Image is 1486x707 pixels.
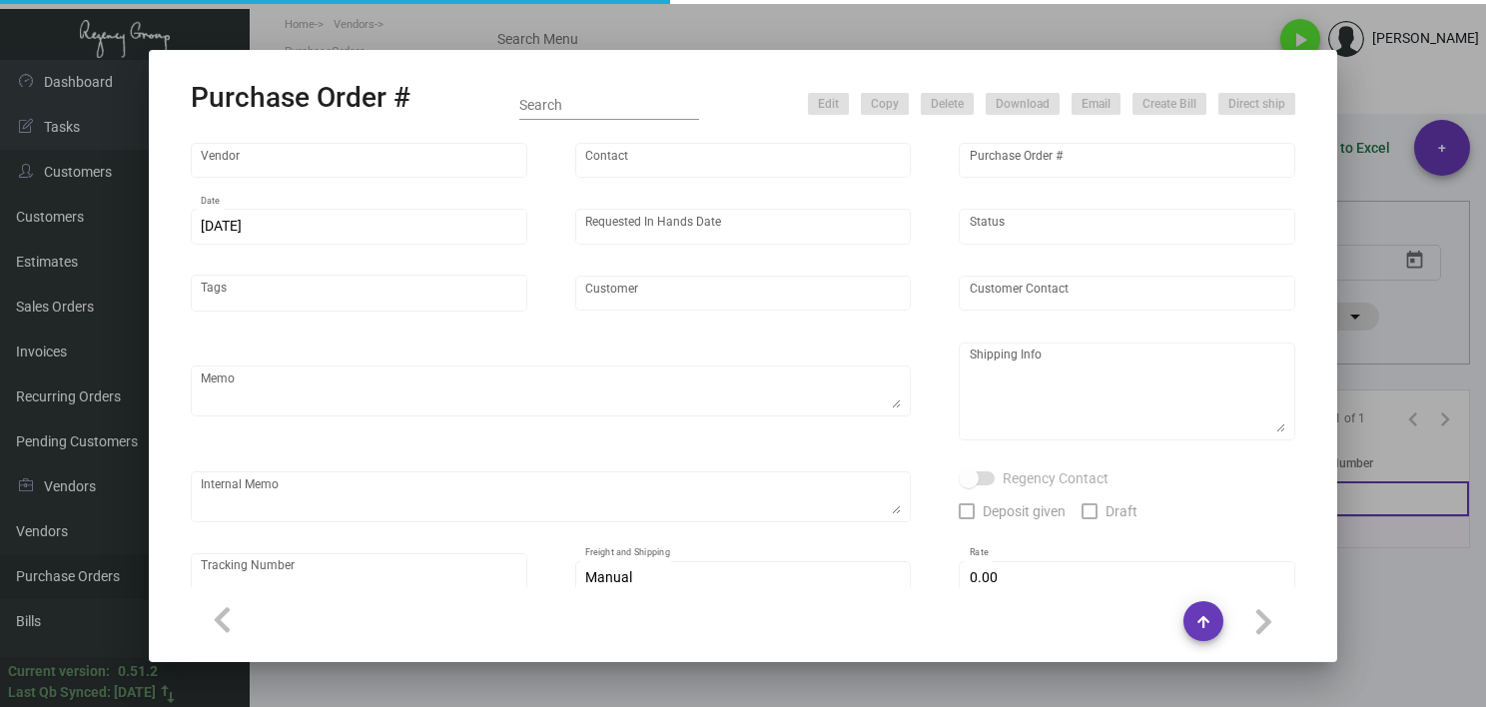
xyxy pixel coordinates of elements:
[921,93,974,115] button: Delete
[8,661,110,682] div: Current version:
[818,96,839,113] span: Edit
[585,569,632,585] span: Manual
[8,682,156,703] div: Last Qb Synced: [DATE]
[808,93,849,115] button: Edit
[996,96,1050,113] span: Download
[931,96,964,113] span: Delete
[191,81,410,115] h2: Purchase Order #
[1132,93,1206,115] button: Create Bill
[986,93,1060,115] button: Download
[861,93,909,115] button: Copy
[1142,96,1196,113] span: Create Bill
[1106,499,1137,523] span: Draft
[871,96,899,113] span: Copy
[983,499,1066,523] span: Deposit given
[118,661,158,682] div: 0.51.2
[1072,93,1120,115] button: Email
[1218,93,1295,115] button: Direct ship
[1003,466,1109,490] span: Regency Contact
[1228,96,1285,113] span: Direct ship
[1082,96,1111,113] span: Email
